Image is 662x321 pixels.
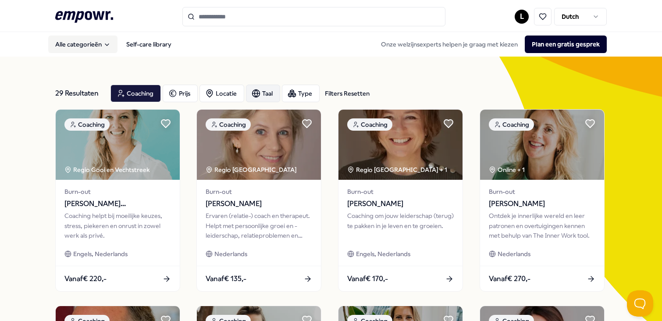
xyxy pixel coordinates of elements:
button: L [515,10,529,24]
div: Online + 1 [489,165,525,175]
div: Regio [GEOGRAPHIC_DATA] + 1 [347,165,447,175]
div: Coaching [64,118,110,131]
div: Coaching om jouw leiderschap (terug) te pakken in je leven en te groeien. [347,211,454,240]
span: Vanaf € 170,- [347,273,388,285]
button: Alle categorieën [48,36,117,53]
a: package imageCoachingRegio [GEOGRAPHIC_DATA] + 1Burn-out[PERSON_NAME]Coaching om jouw leiderschap... [338,109,463,292]
nav: Main [48,36,178,53]
span: Vanaf € 220,- [64,273,107,285]
div: Coaching [206,118,251,131]
img: package image [338,110,463,180]
a: package imageCoachingRegio [GEOGRAPHIC_DATA] Burn-out[PERSON_NAME]Ervaren (relatie-) coach en the... [196,109,321,292]
span: Burn-out [64,187,171,196]
span: [PERSON_NAME] [489,198,595,210]
span: Engels, Nederlands [73,249,128,259]
img: package image [56,110,180,180]
button: Taal [246,85,280,102]
div: Regio Gooi en Vechtstreek [64,165,151,175]
div: Coaching [347,118,392,131]
div: Coaching helpt bij moeilijke keuzes, stress, piekeren en onrust in zowel werk als privé. [64,211,171,240]
button: Prijs [163,85,198,102]
a: package imageCoachingOnline + 1Burn-out[PERSON_NAME]Ontdek je innerlijke wereld en leer patronen ... [480,109,605,292]
span: Nederlands [214,249,247,259]
div: 29 Resultaten [55,85,103,102]
span: [PERSON_NAME][GEOGRAPHIC_DATA] [64,198,171,210]
div: Ervaren (relatie-) coach en therapeut. Helpt met persoonlijke groei en -leiderschap, relatieprobl... [206,211,312,240]
div: Ontdek je innerlijke wereld en leer patronen en overtuigingen kennen met behulp van The Inner Wor... [489,211,595,240]
span: Engels, Nederlands [356,249,410,259]
div: Filters Resetten [325,89,370,98]
div: Coaching [489,118,534,131]
div: Regio [GEOGRAPHIC_DATA] [206,165,298,175]
a: Self-care library [119,36,178,53]
span: Nederlands [498,249,530,259]
span: Vanaf € 270,- [489,273,530,285]
div: Onze welzijnsexperts helpen je graag met kiezen [374,36,607,53]
span: Burn-out [206,187,312,196]
button: Plan een gratis gesprek [525,36,607,53]
button: Coaching [110,85,161,102]
a: package imageCoachingRegio Gooi en Vechtstreek Burn-out[PERSON_NAME][GEOGRAPHIC_DATA]Coaching hel... [55,109,180,292]
button: Locatie [199,85,244,102]
span: Burn-out [347,187,454,196]
input: Search for products, categories or subcategories [182,7,445,26]
span: [PERSON_NAME] [347,198,454,210]
img: package image [480,110,604,180]
span: [PERSON_NAME] [206,198,312,210]
iframe: Help Scout Beacon - Open [627,290,653,317]
img: package image [197,110,321,180]
button: Type [282,85,320,102]
span: Burn-out [489,187,595,196]
span: Vanaf € 135,- [206,273,246,285]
